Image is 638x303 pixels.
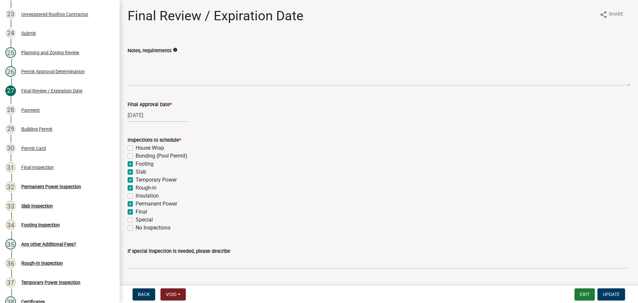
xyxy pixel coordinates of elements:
div: 35 [5,239,16,249]
span: Update [603,292,620,297]
div: Final Review / Expiration Date [21,88,82,93]
div: 33 [5,201,16,211]
span: Back [138,292,150,297]
label: Notes, requirements [128,49,171,53]
div: Building Permit [21,127,53,131]
div: Any other Additional Fees? [21,242,76,246]
div: Permit Approval Determination [21,69,85,74]
div: Slab Inspection [21,204,53,208]
h1: Final Review / Expiration Date [128,8,303,24]
label: Inspections to schedule [128,138,181,143]
div: Permanent Power Inspection [21,184,81,189]
label: Permanent Power [136,200,177,208]
div: 24 [5,28,16,39]
label: Final Approval Date [128,102,172,107]
div: Final Inspection [21,165,54,170]
i: info [173,48,177,52]
div: 34 [5,220,16,230]
div: 32 [5,181,16,192]
div: 27 [5,85,16,96]
button: Void [160,288,186,300]
div: Permit Card [21,146,46,151]
input: mm/dd/yyyy [128,108,188,122]
div: 26 [5,66,16,77]
button: Update [597,288,625,300]
label: Rough-in [136,184,157,192]
button: shareShare [594,8,629,21]
label: Temporary Power [136,176,177,184]
div: 30 [5,143,16,154]
div: Submit [21,31,36,36]
label: Final [136,208,147,216]
label: Special [136,216,153,224]
label: House Wrap [136,144,164,152]
div: Unregistered Roofing Contractor [21,12,88,17]
label: Slab [136,168,146,176]
label: Bonding (Pool Permit) [136,152,187,160]
label: Insulation [136,192,159,200]
label: If special inspection is needed, please describe [128,249,230,254]
div: 23 [5,9,16,20]
div: 29 [5,124,16,134]
div: Planning and Zoning Review [21,50,79,55]
div: 31 [5,162,16,173]
div: Temporary Power Inspection [21,280,80,285]
span: Void [166,292,176,297]
div: Footing Inspection [21,223,60,227]
div: 25 [5,47,16,58]
div: 28 [5,105,16,115]
div: Rough-In Inspection [21,261,63,265]
button: Back [133,288,155,300]
div: Payment [21,108,40,112]
div: 37 [5,277,16,288]
button: Exit [575,288,595,300]
label: No Inspections [136,224,170,232]
i: share [599,11,607,19]
label: Footing [136,160,154,168]
span: Share [609,11,623,19]
div: 36 [5,258,16,268]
